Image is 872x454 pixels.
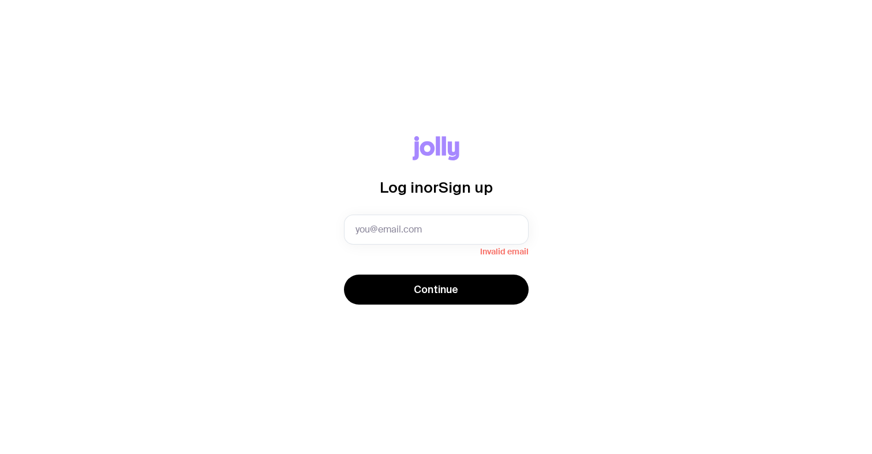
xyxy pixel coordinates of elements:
span: Invalid email [344,245,529,256]
span: Continue [414,283,458,297]
input: you@email.com [344,215,529,245]
span: Log in [380,179,424,196]
span: Sign up [439,179,493,196]
span: or [424,179,439,196]
button: Continue [344,275,529,305]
